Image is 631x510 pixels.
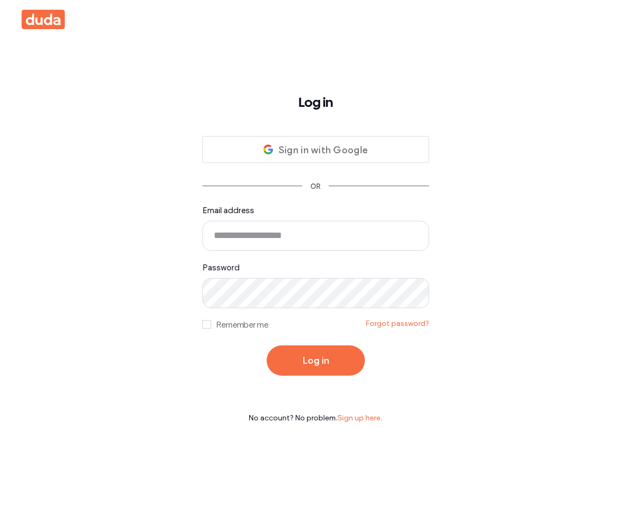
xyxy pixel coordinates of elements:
[202,203,429,251] label: Email address
[202,221,429,251] input: Email address
[202,93,429,114] h1: Log in
[202,319,268,331] label: Remember me
[337,413,382,423] a: Sign up here.
[202,136,429,163] a: Sign in with Google
[202,413,429,423] div: No account? No problem.
[366,318,429,329] a: Forgot password?
[202,261,429,308] label: Password
[202,278,429,308] input: Password
[302,182,329,191] div: OR
[267,345,365,376] button: Log in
